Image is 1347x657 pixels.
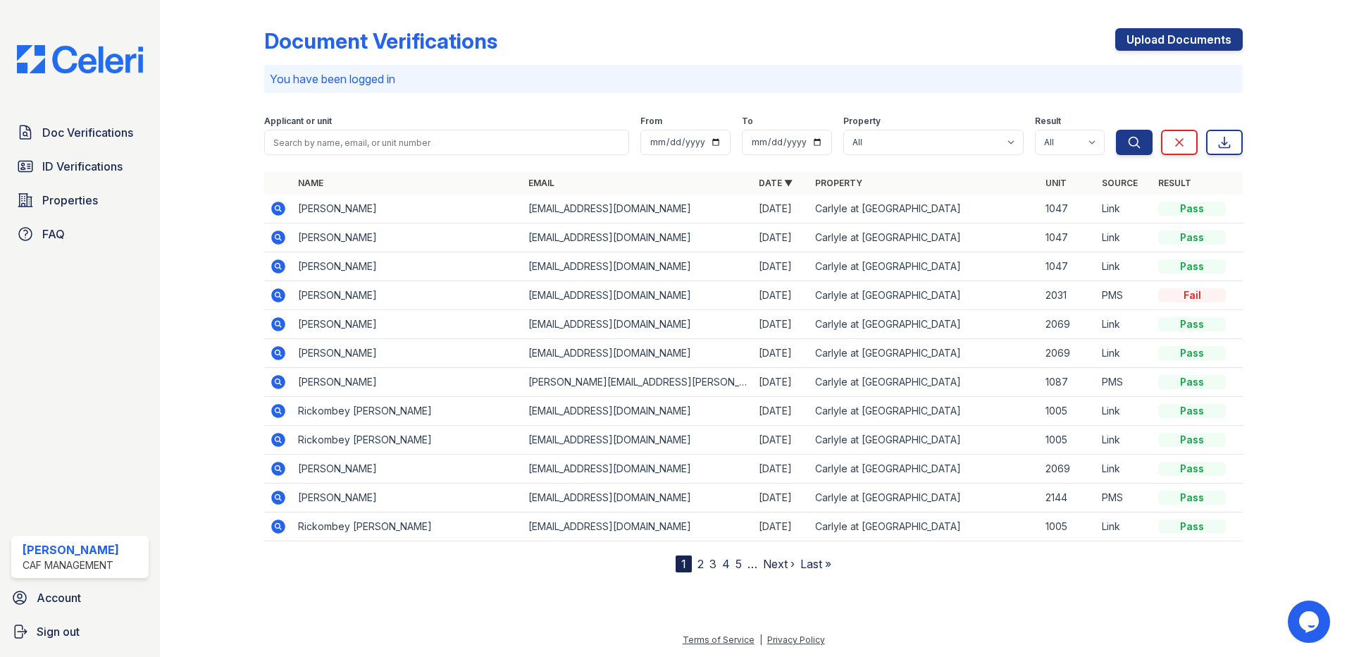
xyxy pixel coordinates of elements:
td: [DATE] [753,484,809,512]
div: Pass [1158,462,1226,476]
td: Rickombey [PERSON_NAME] [292,397,523,426]
label: Applicant or unit [264,116,332,127]
td: [EMAIL_ADDRESS][DOMAIN_NAME] [523,455,753,484]
label: From [640,116,662,127]
td: Link [1096,339,1153,368]
td: 1047 [1040,252,1096,281]
a: Unit [1045,178,1067,188]
td: Rickombey [PERSON_NAME] [292,512,523,541]
td: [EMAIL_ADDRESS][DOMAIN_NAME] [523,223,753,252]
td: Carlyle at [GEOGRAPHIC_DATA] [809,339,1040,368]
td: PMS [1096,368,1153,397]
td: 2069 [1040,310,1096,339]
div: Pass [1158,202,1226,216]
td: 1047 [1040,223,1096,252]
a: Next › [763,557,795,571]
td: [DATE] [753,368,809,397]
div: Fail [1158,288,1226,302]
span: ID Verifications [42,158,123,175]
td: PMS [1096,281,1153,310]
div: [PERSON_NAME] [23,541,119,558]
div: CAF Management [23,558,119,572]
td: [PERSON_NAME][EMAIL_ADDRESS][PERSON_NAME][DOMAIN_NAME] [523,368,753,397]
a: 4 [722,557,730,571]
td: Carlyle at [GEOGRAPHIC_DATA] [809,252,1040,281]
td: Link [1096,252,1153,281]
td: Carlyle at [GEOGRAPHIC_DATA] [809,195,1040,223]
td: [DATE] [753,512,809,541]
td: 1047 [1040,195,1096,223]
td: [PERSON_NAME] [292,281,523,310]
span: … [747,555,757,572]
a: Name [298,178,323,188]
td: 1005 [1040,426,1096,455]
div: | [759,634,762,645]
div: Pass [1158,375,1226,389]
td: [EMAIL_ADDRESS][DOMAIN_NAME] [523,195,753,223]
td: [PERSON_NAME] [292,252,523,281]
td: [DATE] [753,397,809,426]
p: You have been logged in [270,70,1237,87]
a: Doc Verifications [11,118,149,147]
td: [PERSON_NAME] [292,223,523,252]
td: [EMAIL_ADDRESS][DOMAIN_NAME] [523,512,753,541]
td: Carlyle at [GEOGRAPHIC_DATA] [809,281,1040,310]
td: Carlyle at [GEOGRAPHIC_DATA] [809,368,1040,397]
td: Link [1096,397,1153,426]
a: FAQ [11,220,149,248]
img: CE_Logo_Blue-a8612792a0a2168367f1c8372b55b34899dd931a85d93a1a3d3e32e68fde9ad4.png [6,45,154,73]
span: Account [37,589,81,606]
input: Search by name, email, or unit number [264,130,629,155]
td: 2069 [1040,455,1096,484]
td: [DATE] [753,455,809,484]
span: Doc Verifications [42,124,133,141]
td: 1005 [1040,512,1096,541]
td: 2031 [1040,281,1096,310]
td: Link [1096,426,1153,455]
div: Pass [1158,404,1226,418]
div: Pass [1158,317,1226,331]
div: Pass [1158,231,1226,245]
a: 5 [735,557,742,571]
td: [PERSON_NAME] [292,339,523,368]
td: 2069 [1040,339,1096,368]
td: [DATE] [753,252,809,281]
td: 2144 [1040,484,1096,512]
label: Property [843,116,881,127]
span: FAQ [42,226,65,242]
a: 2 [697,557,704,571]
td: Carlyle at [GEOGRAPHIC_DATA] [809,426,1040,455]
td: [EMAIL_ADDRESS][DOMAIN_NAME] [523,252,753,281]
a: Email [528,178,554,188]
a: Sign out [6,618,154,646]
td: [EMAIL_ADDRESS][DOMAIN_NAME] [523,484,753,512]
label: To [742,116,753,127]
td: [EMAIL_ADDRESS][DOMAIN_NAME] [523,281,753,310]
a: Source [1102,178,1138,188]
td: [EMAIL_ADDRESS][DOMAIN_NAME] [523,397,753,426]
td: [DATE] [753,426,809,455]
td: Carlyle at [GEOGRAPHIC_DATA] [809,455,1040,484]
td: [DATE] [753,281,809,310]
a: Date ▼ [759,178,793,188]
div: Pass [1158,433,1226,447]
div: 1 [676,555,692,572]
td: [EMAIL_ADDRESS][DOMAIN_NAME] [523,426,753,455]
td: [DATE] [753,223,809,252]
a: Terms of Service [683,634,755,645]
a: Properties [11,186,149,214]
td: 1005 [1040,397,1096,426]
td: Carlyle at [GEOGRAPHIC_DATA] [809,397,1040,426]
td: [PERSON_NAME] [292,195,523,223]
span: Sign out [37,623,80,640]
div: Document Verifications [264,28,497,54]
a: 3 [709,557,716,571]
td: Carlyle at [GEOGRAPHIC_DATA] [809,223,1040,252]
td: [DATE] [753,339,809,368]
td: Carlyle at [GEOGRAPHIC_DATA] [809,512,1040,541]
div: Pass [1158,491,1226,505]
td: Link [1096,512,1153,541]
div: Pass [1158,520,1226,534]
a: Property [815,178,862,188]
td: 1087 [1040,368,1096,397]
